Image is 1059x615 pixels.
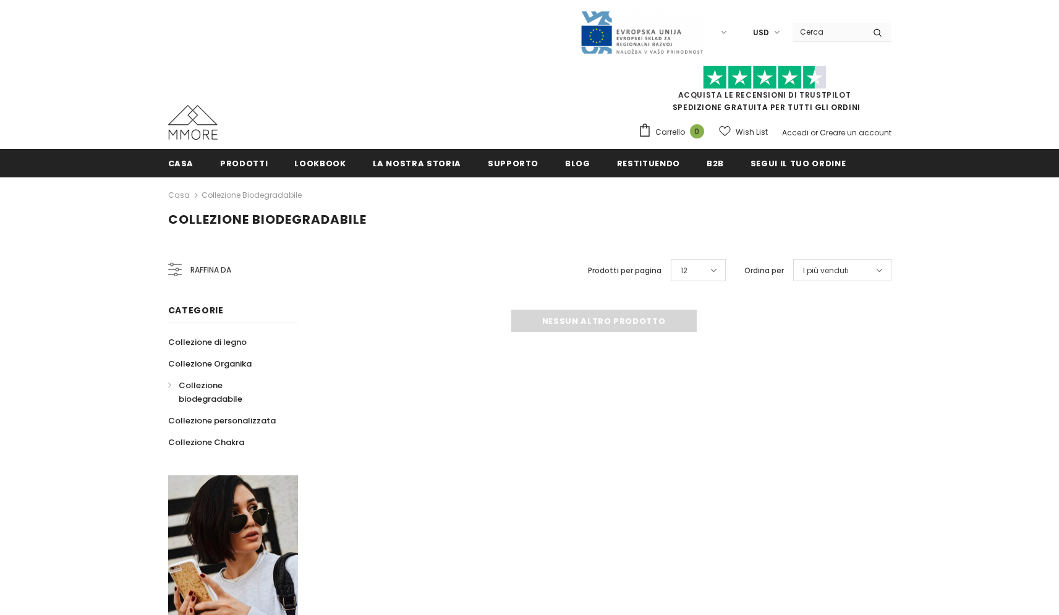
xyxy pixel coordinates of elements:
[168,410,276,431] a: Collezione personalizzata
[190,263,231,277] span: Raffina da
[690,124,704,138] span: 0
[373,149,461,177] a: La nostra storia
[707,149,724,177] a: B2B
[168,149,194,177] a: Casa
[736,126,768,138] span: Wish List
[703,66,827,90] img: Fidati di Pilot Stars
[488,149,538,177] a: supporto
[168,358,252,370] span: Collezione Organika
[168,188,190,203] a: Casa
[168,304,224,316] span: Categorie
[782,127,809,138] a: Accedi
[168,331,247,353] a: Collezione di legno
[617,158,680,169] span: Restituendo
[168,158,194,169] span: Casa
[294,158,346,169] span: Lookbook
[753,27,769,39] span: USD
[580,10,704,55] img: Javni Razpis
[751,158,846,169] span: Segui il tuo ordine
[820,127,891,138] a: Creare un account
[168,353,252,375] a: Collezione Organika
[565,149,590,177] a: Blog
[373,158,461,169] span: La nostra storia
[638,123,710,142] a: Carrello 0
[488,158,538,169] span: supporto
[751,149,846,177] a: Segui il tuo ordine
[678,90,851,100] a: Acquista le recensioni di TrustPilot
[793,23,864,41] input: Search Site
[168,375,284,410] a: Collezione biodegradabile
[810,127,818,138] span: or
[617,149,680,177] a: Restituendo
[803,265,849,277] span: I più venduti
[168,415,276,426] span: Collezione personalizzata
[168,431,244,453] a: Collezione Chakra
[744,265,784,277] label: Ordina per
[220,149,268,177] a: Prodotti
[179,380,242,405] span: Collezione biodegradabile
[168,336,247,348] span: Collezione di legno
[565,158,590,169] span: Blog
[719,121,768,143] a: Wish List
[707,158,724,169] span: B2B
[168,105,218,140] img: Casi MMORE
[168,436,244,448] span: Collezione Chakra
[202,190,302,200] a: Collezione biodegradabile
[638,71,891,112] span: SPEDIZIONE GRATUITA PER TUTTI GLI ORDINI
[588,265,661,277] label: Prodotti per pagina
[220,158,268,169] span: Prodotti
[681,265,687,277] span: 12
[580,27,704,37] a: Javni Razpis
[655,126,685,138] span: Carrello
[168,211,367,228] span: Collezione biodegradabile
[294,149,346,177] a: Lookbook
